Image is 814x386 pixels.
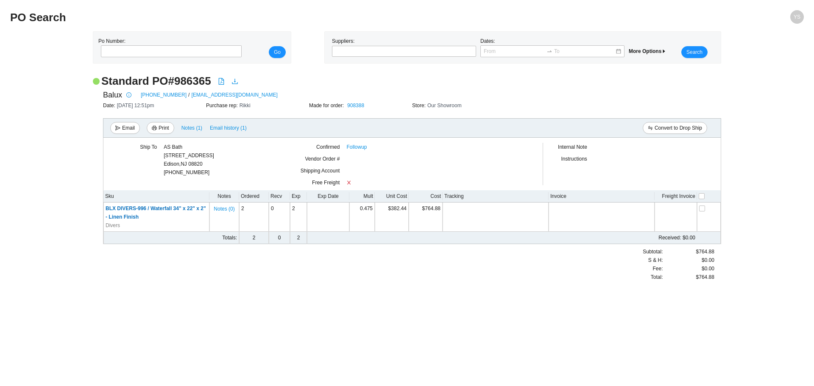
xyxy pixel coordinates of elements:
th: Cost [409,190,443,203]
span: to [546,48,552,54]
th: Tracking [443,190,549,203]
span: download [231,78,238,85]
span: Email history (1) [210,124,247,132]
div: [PHONE_NUMBER] [164,143,214,177]
span: Fee : [652,264,663,273]
input: From [484,47,545,56]
div: $0.00 [663,256,714,264]
span: Free Freight [312,180,340,186]
td: 2 [239,232,269,244]
div: $764.88 [663,273,714,281]
span: Date: [103,103,117,108]
td: $0.00 [349,232,697,244]
span: Balux [103,89,122,101]
th: Exp Date [307,190,349,203]
span: file-pdf [218,78,225,85]
span: / [188,91,190,99]
a: file-pdf [218,78,225,86]
span: Our Showroom [427,103,462,108]
span: Purchase rep: [206,103,240,108]
button: Notes (0) [213,204,235,210]
span: Internal Note [558,144,587,150]
button: Go [269,46,286,58]
button: Email history (1) [209,122,247,134]
th: Exp [290,190,307,203]
span: Vendor Order # [305,156,340,162]
span: Convert to Drop Ship [655,124,702,132]
td: $382.44 [375,203,409,232]
span: close [346,180,351,185]
span: [DATE] 12:51pm [117,103,154,108]
div: Po Number: [98,37,239,58]
span: info-circle [124,92,134,97]
button: sendEmail [110,122,140,134]
span: Total: [651,273,663,281]
th: Ordered [239,190,269,203]
th: Invoice [549,190,655,203]
span: swap [648,125,653,131]
span: Divers [106,221,120,230]
span: Totals: [222,235,237,241]
span: Search [686,48,702,56]
span: Notes ( 1 ) [181,124,202,132]
div: AS Bath [STREET_ADDRESS] Edison , NJ 08820 [164,143,214,168]
a: 908388 [347,103,364,108]
span: swap-right [546,48,552,54]
span: BLX DIVERS-996 / Waterfall 34" x 22" x 2" - Linen Finish [106,205,206,220]
div: Dates: [478,37,627,58]
a: [EMAIL_ADDRESS][DOMAIN_NAME] [191,91,277,99]
span: Rikki [240,103,251,108]
input: To [554,47,615,56]
span: Instructions [561,156,587,162]
span: S & H: [648,256,663,264]
a: download [231,78,238,86]
span: caret-right [661,49,666,54]
th: Notes [209,190,239,203]
td: 2 [290,232,307,244]
span: Subtotal: [643,247,663,256]
td: 0.475 [349,203,375,232]
span: Store: [412,103,427,108]
button: Search [681,46,708,58]
button: swapConvert to Drop Ship [643,122,707,134]
td: 0 [269,203,290,232]
div: Sku [105,192,208,200]
button: Notes (1) [181,123,203,129]
td: 2 [290,203,307,232]
span: Go [274,48,281,56]
h2: PO Search [10,10,605,25]
span: Print [159,124,169,132]
span: printer [152,125,157,131]
th: Mult [349,190,375,203]
div: Suppliers: [330,37,478,58]
span: Email [122,124,135,132]
button: info-circle [122,89,134,101]
button: printerPrint [147,122,174,134]
span: Notes ( 0 ) [214,205,234,213]
span: More Options [629,48,666,54]
span: send [115,125,120,131]
div: $764.88 [663,247,714,256]
th: Unit Cost [375,190,409,203]
a: [PHONE_NUMBER] [141,91,187,99]
td: 2 [239,203,269,232]
span: YS [794,10,800,24]
td: $764.88 [409,203,443,232]
span: $0.00 [702,264,714,273]
h2: Standard PO # 986365 [101,74,211,89]
span: Confirmed [316,144,340,150]
span: Received: [658,235,681,241]
span: Made for order: [309,103,346,108]
a: Followup [346,143,367,151]
td: 0 [269,232,290,244]
th: Freight Invoice [655,190,697,203]
span: Ship To [140,144,157,150]
th: Recv [269,190,290,203]
span: Shipping Account [301,168,340,174]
